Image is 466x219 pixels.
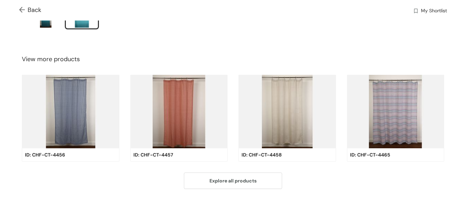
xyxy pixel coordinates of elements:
span: My Shortlist [421,7,447,15]
img: product-img [130,75,228,149]
img: product-img [347,75,445,149]
img: product-img [238,75,336,149]
span: ID: CHF-CT-4458 [242,151,282,159]
span: ID: CHF-CT-4456 [25,151,65,159]
img: wishlist [413,8,419,15]
span: Back [19,5,41,15]
button: Explore all products [184,173,282,189]
span: Explore all products [209,177,257,184]
span: View more products [22,55,80,64]
img: Go back [19,7,28,14]
span: ID: CHF-CT-4457 [133,151,173,159]
img: product-img [22,75,119,149]
span: ID: CHF-CT-4465 [350,151,390,159]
